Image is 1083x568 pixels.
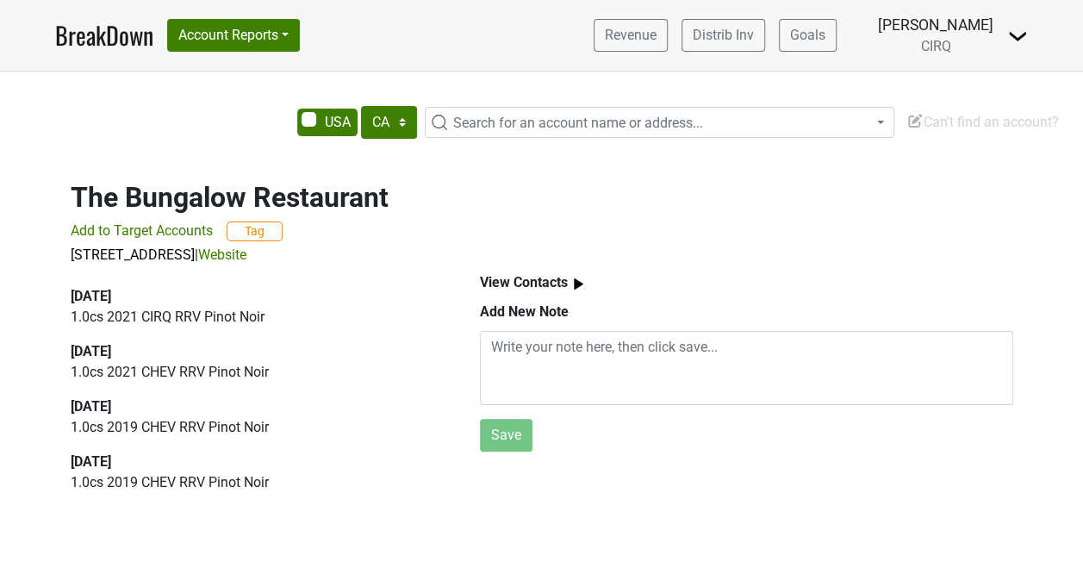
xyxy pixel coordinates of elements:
[71,472,440,493] p: 1.0 cs 2019 CHEV RRV Pinot Noir
[480,419,532,452] button: Save
[878,14,993,36] div: [PERSON_NAME]
[55,17,153,53] a: BreakDown
[1007,26,1028,47] img: Dropdown Menu
[71,362,440,383] p: 1.0 cs 2021 CHEV RRV Pinot Noir
[227,222,283,241] button: Tag
[71,181,1013,214] h2: The Bungalow Restaurant
[779,19,837,52] a: Goals
[568,273,589,295] img: arrow_right.svg
[453,115,703,131] span: Search for an account name or address...
[71,247,195,263] a: [STREET_ADDRESS]
[167,19,300,52] button: Account Reports
[71,417,440,438] p: 1.0 cs 2019 CHEV RRV Pinot Noir
[480,303,569,320] b: Add New Note
[682,19,765,52] a: Distrib Inv
[906,114,1059,130] span: Can't find an account?
[480,274,568,290] b: View Contacts
[71,286,440,307] div: [DATE]
[71,245,1013,265] p: |
[906,112,924,129] img: Edit
[71,396,440,417] div: [DATE]
[594,19,668,52] a: Revenue
[71,222,213,239] span: Add to Target Accounts
[71,341,440,362] div: [DATE]
[71,307,440,328] p: 1.0 cs 2021 CIRQ RRV Pinot Noir
[71,452,440,472] div: [DATE]
[198,247,246,263] a: Website
[921,38,951,54] span: CIRQ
